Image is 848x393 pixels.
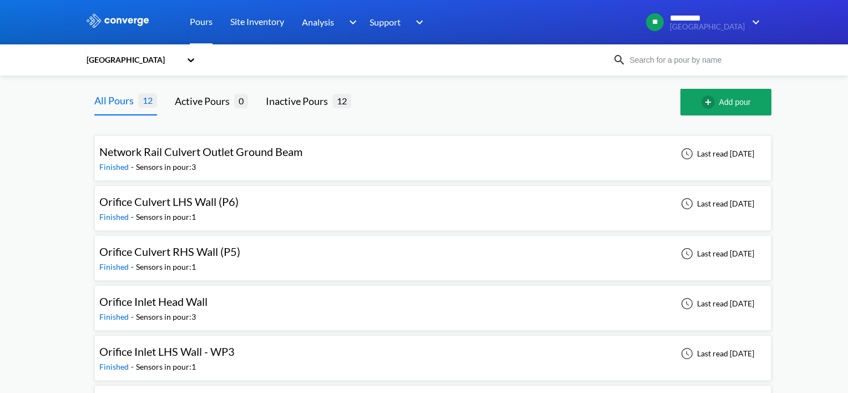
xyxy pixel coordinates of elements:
[342,16,360,29] img: downArrow.svg
[99,262,131,271] span: Finished
[99,145,302,158] span: Network Rail Culvert Outlet Ground Beam
[136,261,196,273] div: Sensors in pour: 1
[302,15,334,29] span: Analysis
[266,93,332,109] div: Inactive Pours
[680,89,771,115] button: Add pour
[408,16,426,29] img: downArrow.svg
[675,197,758,210] div: Last read [DATE]
[332,94,351,108] span: 12
[94,348,771,357] a: Orifice Inlet LHS Wall - WP3Finished-Sensors in pour:1Last read [DATE]
[138,93,157,107] span: 12
[136,311,196,323] div: Sensors in pour: 3
[94,148,771,158] a: Network Rail Culvert Outlet Ground BeamFinished-Sensors in pour:3Last read [DATE]
[626,54,760,66] input: Search for a pour by name
[675,247,758,260] div: Last read [DATE]
[675,147,758,160] div: Last read [DATE]
[85,13,150,28] img: logo_ewhite.svg
[99,345,235,358] span: Orifice Inlet LHS Wall - WP3
[131,362,136,371] span: -
[136,161,196,173] div: Sensors in pour: 3
[670,23,745,31] span: [GEOGRAPHIC_DATA]
[745,16,763,29] img: downArrow.svg
[94,198,771,208] a: Orifice Culvert LHS Wall (P6)Finished-Sensors in pour:1Last read [DATE]
[99,312,131,321] span: Finished
[675,297,758,310] div: Last read [DATE]
[85,54,181,66] div: [GEOGRAPHIC_DATA]
[131,262,136,271] span: -
[94,248,771,258] a: Orifice Culvert RHS Wall (P5)Finished-Sensors in pour:1Last read [DATE]
[701,95,719,109] img: add-circle-outline.svg
[99,212,131,221] span: Finished
[131,312,136,321] span: -
[234,94,248,108] span: 0
[99,295,208,308] span: Orifice Inlet Head Wall
[99,162,131,172] span: Finished
[131,162,136,172] span: -
[131,212,136,221] span: -
[675,347,758,360] div: Last read [DATE]
[613,53,626,67] img: icon-search.svg
[136,361,196,373] div: Sensors in pour: 1
[99,362,131,371] span: Finished
[175,93,234,109] div: Active Pours
[94,298,771,308] a: Orifice Inlet Head WallFinished-Sensors in pour:3Last read [DATE]
[370,15,401,29] span: Support
[94,93,138,108] div: All Pours
[99,245,240,258] span: Orifice Culvert RHS Wall (P5)
[99,195,239,208] span: Orifice Culvert LHS Wall (P6)
[136,211,196,223] div: Sensors in pour: 1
